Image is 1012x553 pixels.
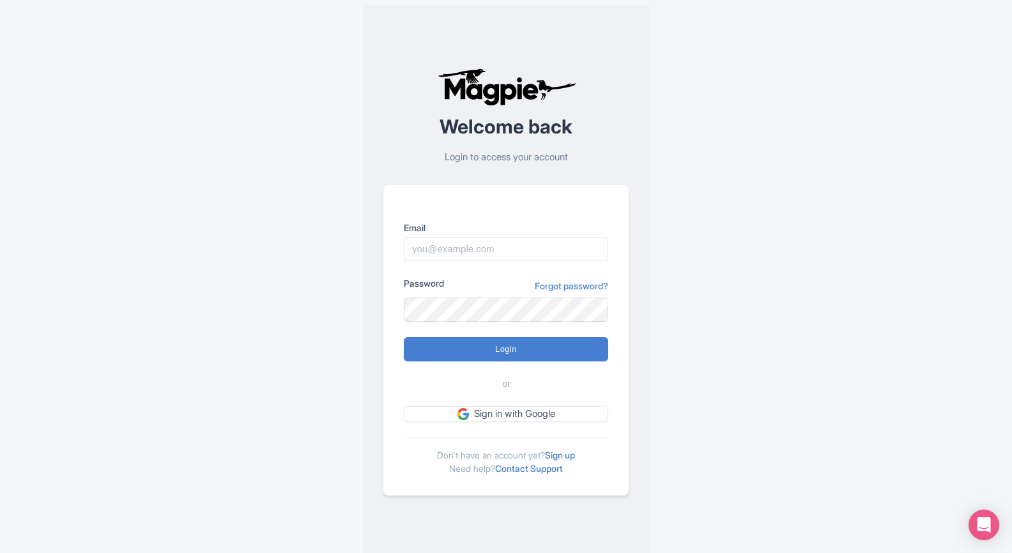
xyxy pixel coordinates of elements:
[457,408,469,420] img: google.svg
[495,463,563,474] a: Contact Support
[383,116,629,137] h2: Welcome back
[545,450,575,460] a: Sign up
[502,377,510,391] span: or
[404,337,608,361] input: Login
[404,221,608,234] label: Email
[404,276,444,290] label: Password
[404,237,608,261] input: you@example.com
[535,279,608,292] a: Forgot password?
[404,406,608,422] a: Sign in with Google
[383,150,629,165] p: Login to access your account
[404,437,608,475] div: Don't have an account yet? Need help?
[969,510,999,540] div: Open Intercom Messenger
[434,68,578,106] img: logo-ab69f6fb50320c5b225c76a69d11143b.png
